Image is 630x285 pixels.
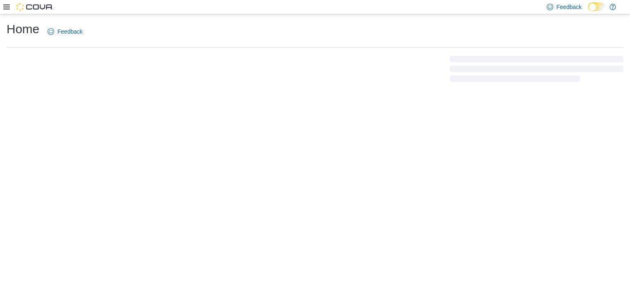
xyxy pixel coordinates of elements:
a: Feedback [44,23,86,40]
img: Cova [16,3,53,11]
span: Loading [450,57,623,84]
input: Dark Mode [588,2,605,11]
span: Feedback [57,27,82,36]
span: Feedback [557,3,582,11]
h1: Home [7,21,39,37]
